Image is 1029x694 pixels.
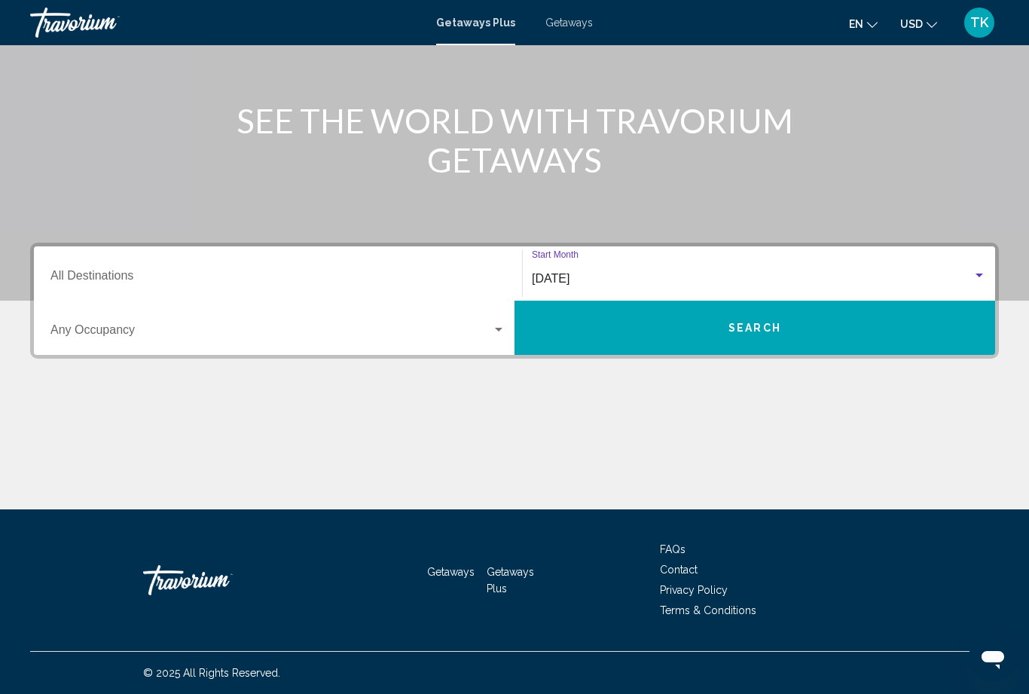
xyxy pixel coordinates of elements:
[232,101,797,179] h1: SEE THE WORLD WITH TRAVORIUM GETAWAYS
[436,17,515,29] a: Getaways Plus
[427,566,475,578] a: Getaways
[545,17,593,29] a: Getaways
[514,301,995,355] button: Search
[849,13,878,35] button: Change language
[143,667,280,679] span: © 2025 All Rights Reserved.
[660,584,728,596] a: Privacy Policy
[660,564,698,576] a: Contact
[969,634,1017,682] iframe: Button to launch messaging window
[34,246,995,355] div: Search widget
[143,558,294,603] a: Travorium
[728,323,781,335] span: Search
[849,18,863,30] span: en
[30,8,421,38] a: Travorium
[660,543,685,555] a: FAQs
[532,272,569,285] span: [DATE]
[970,15,988,30] span: TK
[487,566,534,595] a: Getaways Plus
[660,604,756,616] a: Terms & Conditions
[900,18,923,30] span: USD
[900,13,937,35] button: Change currency
[960,7,999,38] button: User Menu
